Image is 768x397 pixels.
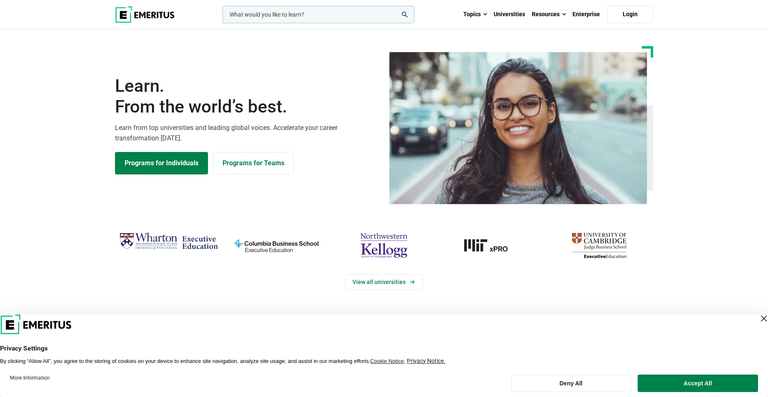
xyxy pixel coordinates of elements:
[442,229,541,262] a: MIT-xPRO
[334,229,433,262] img: northwestern-kellogg
[389,52,647,204] img: Learn from the world's best
[345,274,423,290] a: View Universities
[115,96,379,117] span: From the world’s best.
[227,229,326,262] img: columbia-business-school
[550,229,649,262] img: cambridge-judge-business-school
[119,229,218,254] img: Wharton Executive Education
[115,152,208,174] a: Explore Programs
[223,6,414,23] input: woocommerce-product-search-field-0
[213,152,294,174] a: Explore for Business
[115,123,379,144] p: Learn from top universities and leading global voices. Accelerate your career transformation [DATE].
[115,76,379,118] h1: Learn.
[607,6,653,23] a: Login
[442,229,541,262] img: MIT xPRO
